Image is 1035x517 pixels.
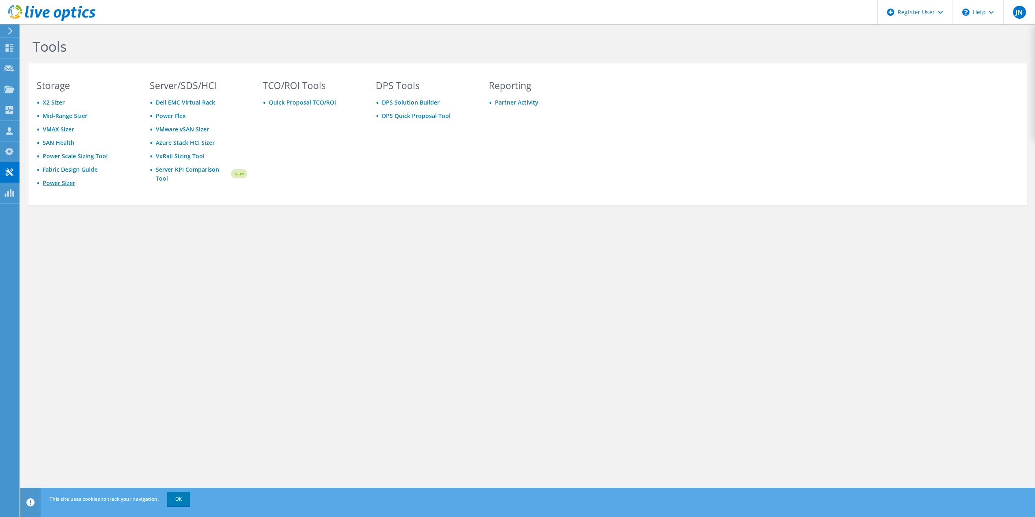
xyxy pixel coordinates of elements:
img: new-badge.svg [230,164,247,183]
a: Quick Proposal TCO/ROI [269,98,336,106]
a: Azure Stack HCI Sizer [156,139,215,146]
h3: DPS Tools [376,81,473,90]
a: Power Flex [156,112,186,120]
a: Fabric Design Guide [43,166,98,173]
a: VMAX Sizer [43,125,74,133]
a: Server KPI Comparison Tool [156,165,230,183]
a: OK [167,492,190,506]
a: Mid-Range Sizer [43,112,87,120]
h1: Tools [33,38,582,55]
span: This site uses cookies to track your navigation. [50,495,159,502]
h3: Reporting [489,81,586,90]
a: Power Scale Sizing Tool [43,152,108,160]
a: DPS Solution Builder [382,98,440,106]
h3: TCO/ROI Tools [263,81,360,90]
a: Partner Activity [495,98,538,106]
a: Power Sizer [43,179,75,187]
a: Dell EMC Virtual Rack [156,98,215,106]
h3: Server/SDS/HCI [150,81,247,90]
a: DPS Quick Proposal Tool [382,112,451,120]
a: X2 Sizer [43,98,65,106]
svg: \n [962,9,970,16]
h3: Storage [37,81,134,90]
a: SAN Health [43,139,74,146]
a: VxRail Sizing Tool [156,152,205,160]
a: VMware vSAN Sizer [156,125,209,133]
span: JN [1013,6,1026,19]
